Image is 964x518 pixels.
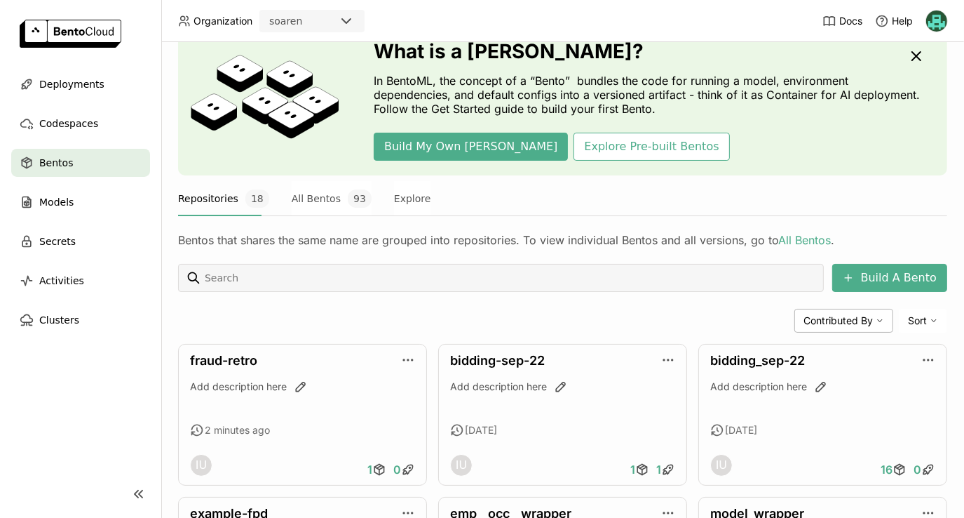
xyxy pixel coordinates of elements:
span: 2 minutes ago [205,424,270,437]
button: Build My Own [PERSON_NAME] [374,133,568,161]
a: 1 [364,456,390,484]
span: Deployments [39,76,104,93]
img: logo [20,20,121,48]
div: Contributed By [794,309,893,333]
button: Explore Pre-built Bentos [573,133,729,161]
span: 93 [348,190,372,208]
div: Internal User [710,454,733,477]
a: 16 [877,456,910,484]
a: bidding-sep-22 [450,353,545,368]
input: Search [203,267,818,289]
a: Models [11,188,150,216]
span: [DATE] [725,424,757,437]
div: Add description here [190,380,415,394]
a: Clusters [11,306,150,334]
span: Models [39,194,74,211]
div: IU [191,455,212,476]
div: soaren [269,14,302,28]
span: 0 [914,463,921,477]
a: 0 [910,456,939,484]
span: Activities [39,272,84,289]
span: 18 [245,190,269,208]
div: Help [875,14,913,28]
p: In BentoML, the concept of a “Bento” bundles the code for running a model, environment dependenci... [374,74,928,116]
div: Add description here [710,380,935,394]
input: Selected soaren. [304,15,305,29]
button: All Bentos [292,181,372,216]
a: 1 [627,456,653,484]
a: Docs [822,14,862,28]
div: Add description here [450,380,675,394]
a: fraud-retro [190,353,257,368]
span: Secrets [39,233,76,250]
div: IU [711,455,732,476]
h3: What is a [PERSON_NAME]? [374,40,928,62]
a: 0 [390,456,419,484]
span: Help [892,15,913,27]
span: Clusters [39,312,79,328]
a: bidding_sep-22 [710,353,805,368]
button: Build A Bento [832,264,947,292]
a: Codespaces [11,109,150,138]
a: 1 [653,456,679,484]
span: [DATE] [465,424,497,437]
a: All Bentos [778,233,831,247]
div: Internal User [190,454,212,477]
button: Explore [394,181,431,216]
span: Sort [908,314,927,327]
span: 1 [630,463,635,477]
span: 1 [656,463,661,477]
a: Deployments [11,70,150,98]
span: 1 [367,463,372,477]
div: IU [451,455,472,476]
img: Nhan Le [926,11,947,32]
span: Organization [194,15,252,27]
a: Secrets [11,227,150,255]
span: Bentos [39,154,73,171]
span: Docs [839,15,862,27]
div: Sort [899,309,947,333]
div: Internal User [450,454,473,477]
span: Codespaces [39,115,98,132]
span: 0 [393,463,401,477]
span: Contributed By [803,314,873,327]
div: Bentos that shares the same name are grouped into repositories. To view individual Bentos and all... [178,233,947,247]
img: cover onboarding [189,54,340,147]
span: 16 [881,463,892,477]
a: Activities [11,267,150,295]
a: Bentos [11,149,150,177]
button: Repositories [178,181,269,216]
